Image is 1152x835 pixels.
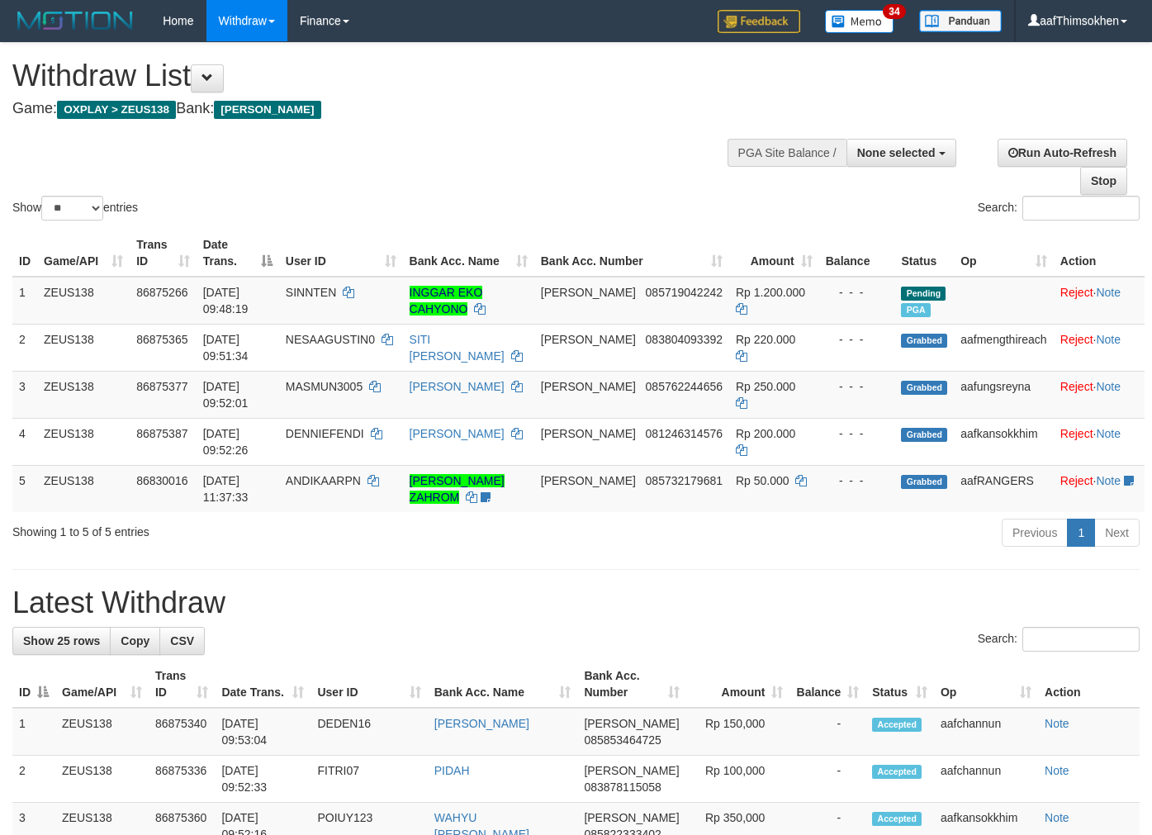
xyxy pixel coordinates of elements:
label: Show entries [12,196,138,221]
span: 86875377 [136,380,187,393]
label: Search: [978,196,1140,221]
div: - - - [826,472,889,489]
td: aafchannun [934,756,1038,803]
a: Note [1096,474,1121,487]
span: Grabbed [901,475,947,489]
span: Show 25 rows [23,634,100,648]
span: DENNIEFENDI [286,427,364,440]
th: Bank Acc. Number: activate to sort column ascending [577,661,685,708]
span: [PERSON_NAME] [541,333,636,346]
th: Op: activate to sort column ascending [934,661,1038,708]
span: [PERSON_NAME] [541,474,636,487]
th: User ID: activate to sort column ascending [311,661,427,708]
td: - [789,708,865,756]
a: Show 25 rows [12,627,111,655]
span: [PERSON_NAME] [541,427,636,440]
th: Bank Acc. Name: activate to sort column ascending [403,230,534,277]
span: SINNTEN [286,286,336,299]
td: · [1054,277,1145,325]
td: DEDEN16 [311,708,427,756]
td: 86875336 [149,756,216,803]
a: [PERSON_NAME] [410,380,505,393]
td: ZEUS138 [55,708,149,756]
th: Trans ID: activate to sort column ascending [130,230,197,277]
td: ZEUS138 [37,277,130,325]
td: aafmengthireach [954,324,1054,371]
span: Copy [121,634,149,648]
td: 2 [12,324,37,371]
th: Status [894,230,954,277]
span: OXPLAY > ZEUS138 [57,101,176,119]
span: [PERSON_NAME] [584,811,679,824]
td: FITRI07 [311,756,427,803]
span: [PERSON_NAME] [584,717,679,730]
span: 86875387 [136,427,187,440]
img: MOTION_logo.png [12,8,138,33]
a: 1 [1067,519,1095,547]
th: Game/API: activate to sort column ascending [55,661,149,708]
span: [DATE] 09:52:01 [203,380,249,410]
span: 86830016 [136,474,187,487]
td: · [1054,418,1145,465]
span: Copy 081246314576 to clipboard [646,427,723,440]
span: Copy 085853464725 to clipboard [584,733,661,747]
th: Amount: activate to sort column ascending [729,230,819,277]
a: Previous [1002,519,1068,547]
th: Balance [819,230,895,277]
td: 3 [12,371,37,418]
th: Trans ID: activate to sort column ascending [149,661,216,708]
img: panduan.png [919,10,1002,32]
a: CSV [159,627,205,655]
td: 5 [12,465,37,512]
a: Run Auto-Refresh [998,139,1127,167]
span: [PERSON_NAME] [541,286,636,299]
span: CSV [170,634,194,648]
span: Copy 083878115058 to clipboard [584,780,661,794]
span: Rp 200.000 [736,427,795,440]
th: User ID: activate to sort column ascending [279,230,403,277]
input: Search: [1022,196,1140,221]
a: Reject [1060,474,1093,487]
td: 4 [12,418,37,465]
label: Search: [978,627,1140,652]
th: Balance: activate to sort column ascending [789,661,865,708]
button: None selected [846,139,956,167]
a: SITI [PERSON_NAME] [410,333,505,363]
td: aafchannun [934,708,1038,756]
a: Copy [110,627,160,655]
a: [PERSON_NAME] [434,717,529,730]
img: Feedback.jpg [718,10,800,33]
span: Pending [901,287,946,301]
a: Stop [1080,167,1127,195]
span: Accepted [872,765,922,779]
td: 1 [12,708,55,756]
a: Reject [1060,333,1093,346]
a: Reject [1060,286,1093,299]
a: Note [1096,380,1121,393]
td: [DATE] 09:53:04 [215,708,311,756]
span: None selected [857,146,936,159]
a: [PERSON_NAME] ZAHROM [410,474,505,504]
span: Rp 250.000 [736,380,795,393]
a: Note [1096,333,1121,346]
h1: Withdraw List [12,59,751,93]
th: Bank Acc. Number: activate to sort column ascending [534,230,729,277]
span: Marked by aafRornrotha [901,303,930,317]
th: ID [12,230,37,277]
td: aafungsreyna [954,371,1054,418]
div: - - - [826,425,889,442]
td: 1 [12,277,37,325]
span: [DATE] 11:37:33 [203,474,249,504]
a: Note [1096,286,1121,299]
td: aafkansokkhim [954,418,1054,465]
td: · [1054,465,1145,512]
span: Grabbed [901,381,947,395]
div: - - - [826,378,889,395]
th: Date Trans.: activate to sort column ascending [215,661,311,708]
input: Search: [1022,627,1140,652]
td: · [1054,371,1145,418]
span: Grabbed [901,428,947,442]
span: 86875266 [136,286,187,299]
td: ZEUS138 [37,324,130,371]
div: - - - [826,284,889,301]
